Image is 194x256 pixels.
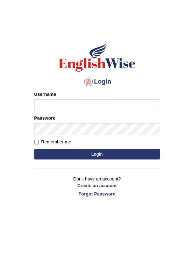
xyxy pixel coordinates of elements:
img: Logo of English Wise sign in for intelligent practice with AI [57,41,137,73]
button: Login [34,149,160,159]
a: Forgot Password [34,191,160,197]
input: Remember me [34,140,39,144]
a: Create an account [34,182,160,189]
label: Remember me [34,138,71,145]
label: Username [34,91,56,98]
h4: Login [34,76,160,87]
label: Password [34,115,56,121]
p: Don't have an account? [34,176,160,197]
